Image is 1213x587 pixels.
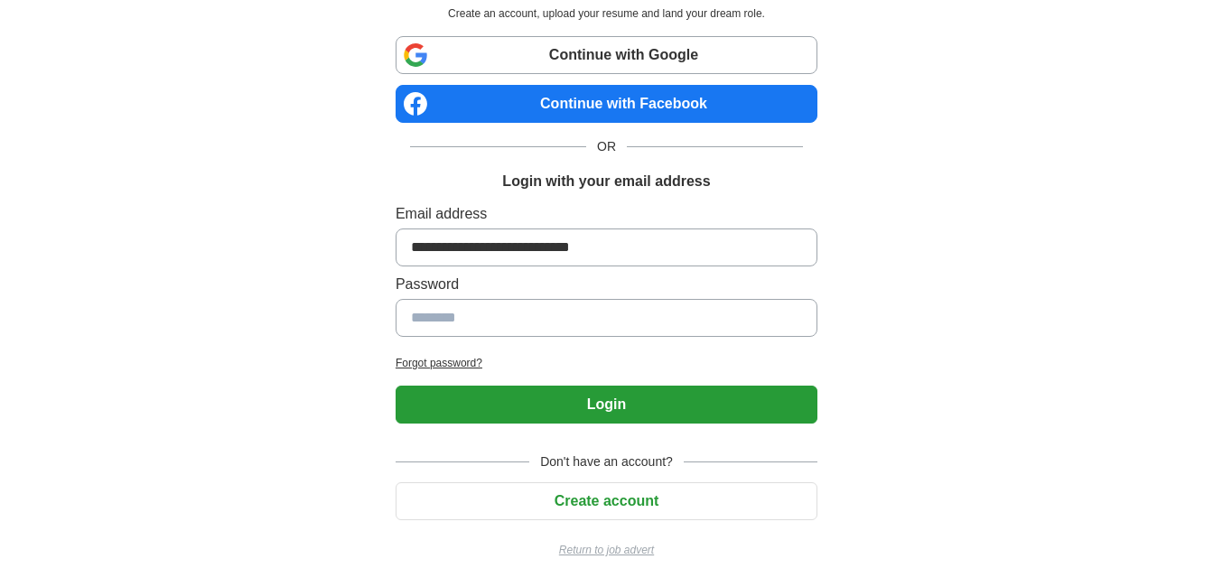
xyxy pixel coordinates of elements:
label: Email address [396,203,817,225]
button: Create account [396,482,817,520]
span: Don't have an account? [529,452,684,471]
label: Password [396,274,817,295]
p: Create an account, upload your resume and land your dream role. [399,5,814,22]
a: Create account [396,493,817,508]
a: Return to job advert [396,542,817,558]
h1: Login with your email address [502,171,710,192]
a: Continue with Facebook [396,85,817,123]
button: Login [396,386,817,424]
a: Continue with Google [396,36,817,74]
a: Forgot password? [396,355,817,371]
span: OR [586,137,627,156]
